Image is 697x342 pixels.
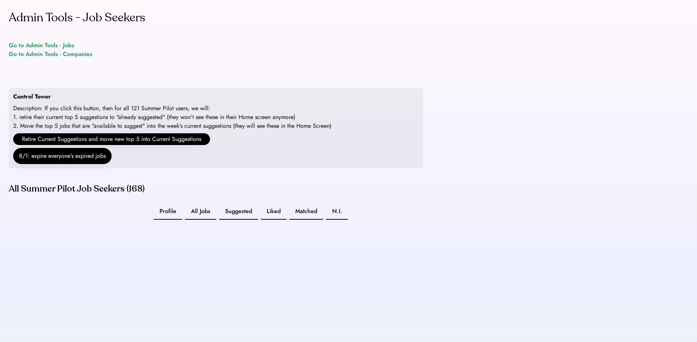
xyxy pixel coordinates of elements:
[13,104,331,130] div: Description: If you click this button, then for all 121 Summer Pilot users, we will: 1. retire th...
[261,204,286,220] button: Liked
[219,204,258,220] button: Suggested
[9,50,92,59] a: Go to Admin Tools - Companies
[13,133,210,145] button: Retire Current Suggestions and move new top 5 into Current Suggestions
[9,41,74,50] a: Go to Admin Tools - Jobs
[185,204,216,220] button: All Jobs
[154,204,182,220] button: Profile
[13,92,51,101] div: Control Tower
[289,204,323,220] button: Matched
[9,183,423,195] div: All Summer Pilot Job Seekers (168)
[13,148,112,164] button: 8/1: expire everyone's expired jobs
[326,204,348,220] button: N.I.
[9,9,145,26] div: Admin Tools - Job Seekers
